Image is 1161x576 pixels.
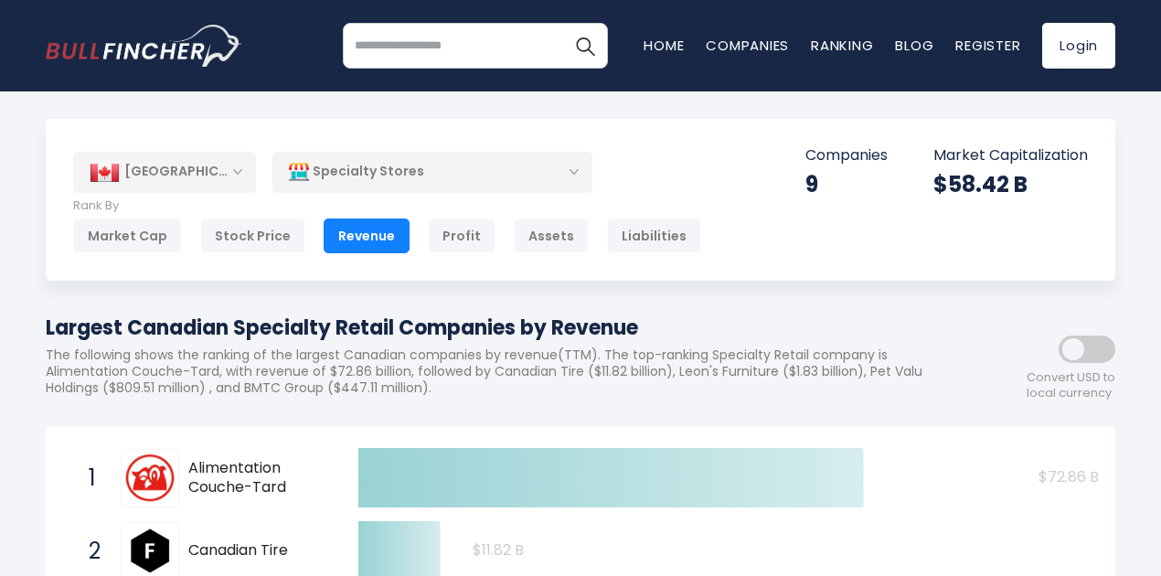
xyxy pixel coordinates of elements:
[188,541,326,560] span: Canadian Tire
[200,219,305,253] div: Stock Price
[46,25,242,67] a: Go to homepage
[73,152,256,192] div: [GEOGRAPHIC_DATA]
[46,347,951,397] p: The following shows the ranking of the largest Canadian companies by revenue(TTM). The top-rankin...
[272,151,592,193] div: Specialty Stores
[80,536,98,567] span: 2
[933,170,1088,198] div: $58.42 B
[895,36,933,55] a: Blog
[188,459,326,497] span: Alimentation Couche-Tard
[562,23,608,69] button: Search
[607,219,701,253] div: Liabilities
[73,219,182,253] div: Market Cap
[514,219,589,253] div: Assets
[428,219,495,253] div: Profit
[955,36,1020,55] a: Register
[80,463,98,494] span: 1
[706,36,789,55] a: Companies
[933,146,1088,165] p: Market Capitalization
[1027,370,1115,401] span: Convert USD to local currency
[805,146,888,165] p: Companies
[644,36,684,55] a: Home
[805,170,888,198] div: 9
[46,313,951,343] h1: Largest Canadian Specialty Retail Companies by Revenue
[324,219,410,253] div: Revenue
[1042,23,1115,69] a: Login
[73,198,701,214] p: Rank By
[1039,466,1099,487] text: $72.86 B
[473,539,524,560] text: $11.82 B
[811,36,873,55] a: Ranking
[123,452,176,505] img: Alimentation Couche-Tard
[46,25,242,67] img: bullfincher logo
